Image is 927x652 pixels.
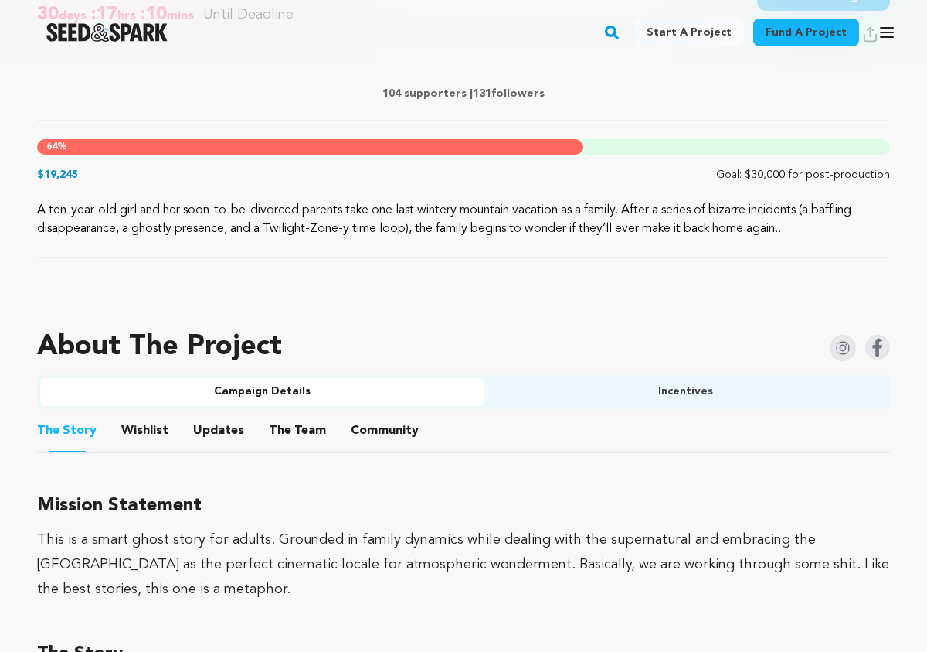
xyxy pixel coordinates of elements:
p: Goal: $30,000 for post-production [716,167,890,183]
a: Seed&Spark Homepage [46,23,168,42]
button: Incentives [484,378,887,406]
img: Seed&Spark Logo Dark Mode [46,23,168,42]
div: % [37,139,583,155]
img: Seed&Spark Facebook Icon [865,335,890,360]
h3: Mission Statement [37,490,890,521]
span: Team [269,422,326,440]
span: Community [351,422,419,440]
a: Fund a project [753,19,859,46]
button: Campaign Details [40,378,484,406]
span: 64 [46,142,57,152]
span: Story [37,422,97,440]
p: 104 supporters | followers [37,86,890,101]
span: The [269,422,291,440]
h1: About The Project [37,332,282,363]
div: This is a smart ghost story for adults. Grounded in family dynamics while dealing with the supern... [37,527,890,602]
span: Updates [193,422,244,440]
span: The [37,422,59,440]
p: A ten-year-old girl and her soon-to-be-divorced parents take one last wintery mountain vacation a... [37,201,890,238]
span: 131 [473,88,491,99]
p: $19,245 [37,167,78,183]
img: Seed&Spark Instagram Icon [830,335,856,361]
span: Wishlist [121,422,168,440]
a: Start a project [634,19,744,46]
